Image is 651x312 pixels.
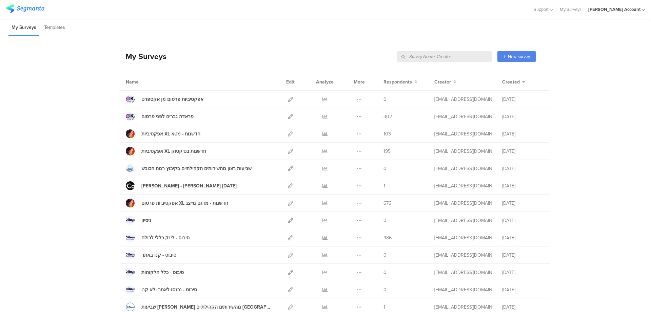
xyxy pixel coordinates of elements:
a: סיבוס - נכנסו לאתר ולא קנו [126,285,197,294]
span: 1 [383,182,385,189]
span: 0 [383,217,387,224]
div: [DATE] [502,200,543,207]
div: miri@miridikman.co.il [434,130,492,137]
div: [DATE] [502,217,543,224]
button: Creator [434,78,456,86]
div: שביעות רצון מהשירותים הקהילתיים בקיבוץ רמת הכובש [141,165,252,172]
div: [DATE] [502,148,543,155]
div: שביעות רצון מהשירותים הקהילתיים בשדה בוקר [141,304,273,311]
a: אפקטיביות פרסום מן אקספרט [126,95,203,104]
div: [DATE] [502,96,543,103]
a: ניסיון [126,216,151,225]
div: אפקטיביות פרסום XL חדשנות - מדגם מייצג [141,200,228,207]
span: 302 [383,113,392,120]
span: 1 [383,304,385,311]
span: 676 [383,200,391,207]
div: [DATE] [502,304,543,311]
button: Created [502,78,525,86]
a: סיבוס - לינק כללי לכולם [126,233,190,242]
div: [PERSON_NAME] Account [588,6,640,13]
span: 195 [383,148,391,155]
div: miri@miridikman.co.il [434,304,492,311]
a: סיבוס - קנו באתר [126,251,176,259]
div: miri@miridikman.co.il [434,200,492,207]
span: Respondents [383,78,412,86]
a: שביעות רצון מהשירותים הקהילתיים בקיבוץ רמת הכובש [126,164,252,173]
div: miri@miridikman.co.il [434,217,492,224]
div: [DATE] [502,234,543,241]
a: פראדה גברים לפני פרסום [126,112,194,121]
div: [DATE] [502,165,543,172]
div: סיבוס - לינק כללי לכולם [141,234,190,241]
a: אפקטיביות XL חדשנות - מטא [126,129,200,138]
span: 0 [383,269,387,276]
div: ניסיון [141,217,151,224]
div: More [352,73,367,90]
div: miri@miridikman.co.il [434,252,492,259]
button: Respondents [383,78,417,86]
input: Survey Name, Creator... [397,51,492,62]
span: 0 [383,165,387,172]
li: My Surveys [8,20,39,36]
div: miri@miridikman.co.il [434,182,492,189]
span: Support [534,6,549,13]
a: אפקטיביות פרסום XL חדשנות - מדגם מייצג [126,199,228,207]
div: Edit [283,73,298,90]
div: miri@miridikman.co.il [434,234,492,241]
div: miri@miridikman.co.il [434,96,492,103]
div: סיבוס - נכנסו לאתר ולא קנו [141,286,197,293]
div: סקר מקאן - גל 7 ספטמבר 25 [141,182,237,189]
div: miri@miridikman.co.il [434,148,492,155]
div: [DATE] [502,269,543,276]
div: אפקטיביות XL חדשנות בטיקטוק [141,148,206,155]
a: [PERSON_NAME] - [PERSON_NAME] [DATE] [126,181,237,190]
span: New survey [508,53,530,60]
li: Templates [41,20,68,36]
div: [DATE] [502,113,543,120]
div: סיבוס - כלל הלקוחות [141,269,184,276]
span: 0 [383,252,387,259]
span: Creator [434,78,451,86]
div: [DATE] [502,182,543,189]
div: Name [126,78,166,86]
div: סיבוס - קנו באתר [141,252,176,259]
div: miri@miridikman.co.il [434,113,492,120]
div: miri@miridikman.co.il [434,286,492,293]
div: אפקטיביות XL חדשנות - מטא [141,130,200,137]
div: miri@miridikman.co.il [434,269,492,276]
a: אפקטיביות XL חדשנות בטיקטוק [126,147,206,155]
span: 986 [383,234,392,241]
div: [DATE] [502,130,543,137]
span: 0 [383,96,387,103]
div: [DATE] [502,286,543,293]
div: פראדה גברים לפני פרסום [141,113,194,120]
div: miri@miridikman.co.il [434,165,492,172]
div: אפקטיביות פרסום מן אקספרט [141,96,203,103]
div: [DATE] [502,252,543,259]
span: Created [502,78,520,86]
a: סיבוס - כלל הלקוחות [126,268,184,277]
span: 103 [383,130,391,137]
div: My Surveys [119,51,166,62]
a: שביעות [PERSON_NAME] מהשירותים הקהילתיים [GEOGRAPHIC_DATA] [126,302,273,311]
img: segmanta logo [6,4,44,13]
div: Analyze [315,73,335,90]
span: 0 [383,286,387,293]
